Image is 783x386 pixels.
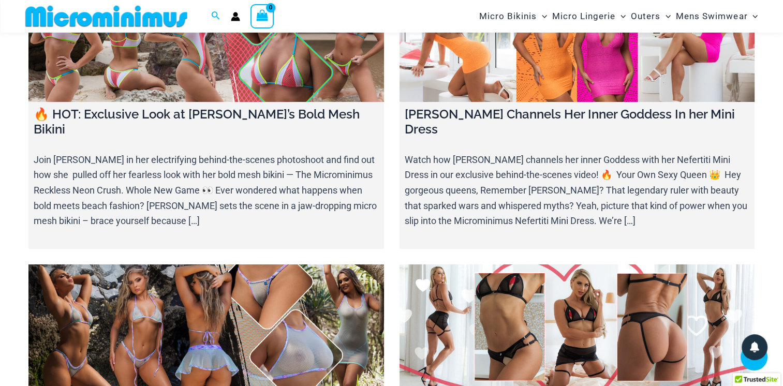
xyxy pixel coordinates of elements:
span: Menu Toggle [615,3,626,29]
span: Outers [631,3,660,29]
span: Menu Toggle [537,3,547,29]
p: Join [PERSON_NAME] in her electrifying behind-the-scenes photoshoot and find out how she pulled o... [34,152,379,229]
h4: [PERSON_NAME] Channels Her Inner Goddess In her Mini Dress [405,107,750,137]
span: Mens Swimwear [676,3,747,29]
a: Account icon link [231,12,240,21]
a: Micro BikinisMenu ToggleMenu Toggle [477,3,550,29]
h4: 🔥 HOT: Exclusive Look at [PERSON_NAME]’s Bold Mesh Bikini [34,107,379,137]
a: OutersMenu ToggleMenu Toggle [628,3,673,29]
a: Micro LingerieMenu ToggleMenu Toggle [550,3,628,29]
img: MM SHOP LOGO FLAT [21,5,191,28]
a: View Shopping Cart, empty [250,4,274,28]
a: Search icon link [211,10,220,23]
span: Menu Toggle [747,3,758,29]
a: Mens SwimwearMenu ToggleMenu Toggle [673,3,760,29]
nav: Site Navigation [475,2,762,31]
p: Watch how [PERSON_NAME] channels her inner Goddess with her Nefertiti Mini Dress in our exclusive... [405,152,750,229]
span: Micro Bikinis [479,3,537,29]
span: Micro Lingerie [552,3,615,29]
span: Menu Toggle [660,3,671,29]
